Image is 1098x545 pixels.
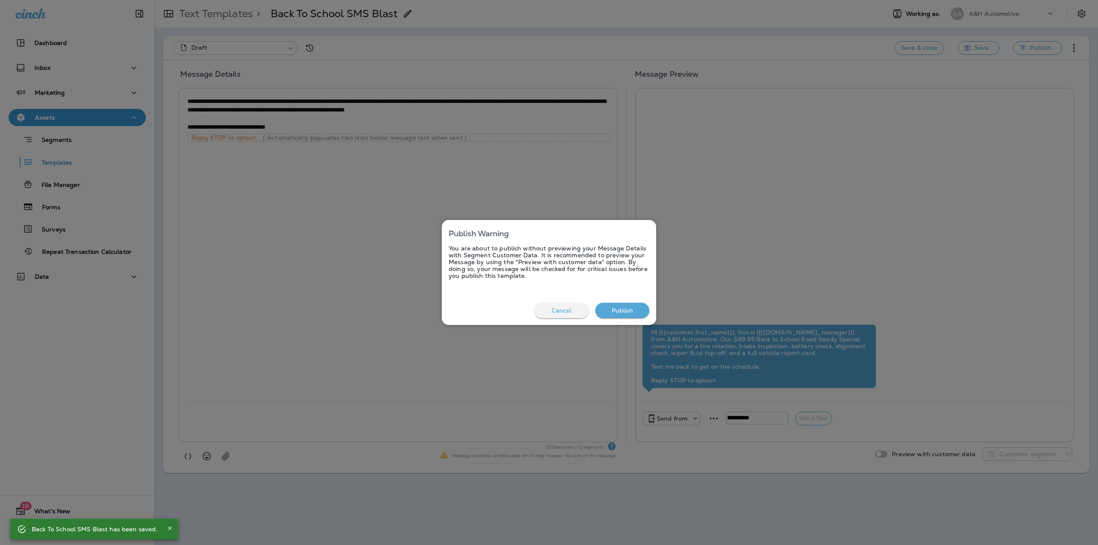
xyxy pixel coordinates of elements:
button: Close [165,523,175,533]
div: Back To School SMS Blast has been saved. [32,521,158,537]
button: Publish [595,303,649,319]
button: Cancel [534,303,588,319]
h5: Publish Warning [449,227,649,241]
p: You are about to publish without previewing your Message Details with Segment Customer Data. It i... [449,241,649,303]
